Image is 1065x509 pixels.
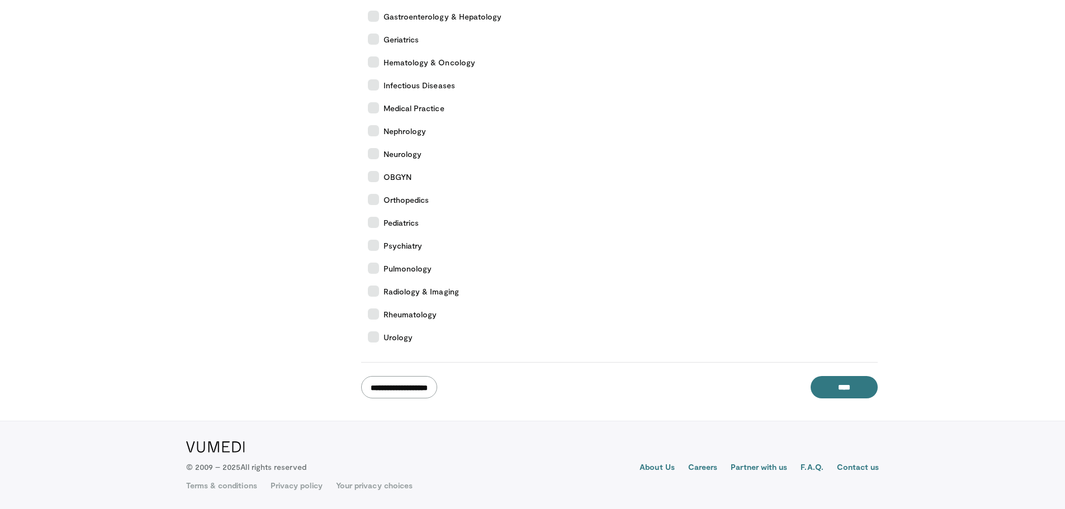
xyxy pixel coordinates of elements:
span: Nephrology [384,125,427,137]
a: About Us [640,462,675,475]
span: OBGYN [384,171,411,183]
a: Privacy policy [271,480,323,491]
span: Rheumatology [384,308,437,320]
span: Pediatrics [384,217,419,229]
span: Radiology & Imaging [384,286,459,297]
span: Urology [384,331,413,343]
a: Contact us [837,462,879,475]
span: Psychiatry [384,240,423,251]
a: Partner with us [731,462,787,475]
span: Orthopedics [384,194,429,206]
span: Infectious Diseases [384,79,455,91]
span: Medical Practice [384,102,444,114]
span: All rights reserved [240,462,306,472]
a: F.A.Q. [801,462,823,475]
img: VuMedi Logo [186,441,245,453]
p: © 2009 – 2025 [186,462,306,473]
span: Gastroenterology & Hepatology [384,11,502,22]
a: Your privacy choices [336,480,413,491]
span: Neurology [384,148,422,160]
span: Hematology & Oncology [384,56,475,68]
a: Terms & conditions [186,480,257,491]
span: Geriatrics [384,34,419,45]
span: Pulmonology [384,263,432,274]
a: Careers [688,462,718,475]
